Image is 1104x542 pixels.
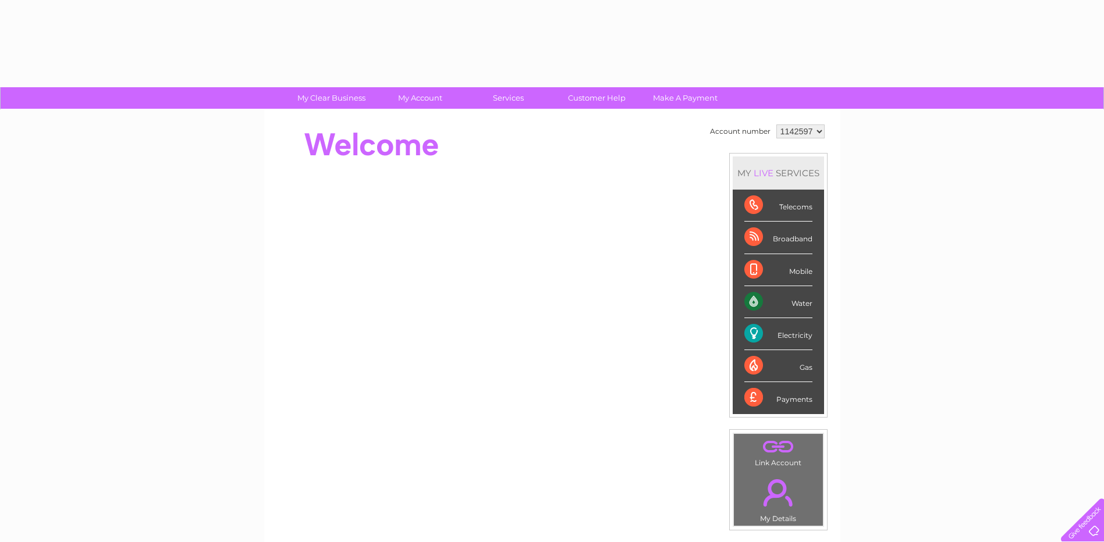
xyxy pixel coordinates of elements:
[733,433,823,470] td: Link Account
[549,87,645,109] a: Customer Help
[744,382,812,413] div: Payments
[744,350,812,382] div: Gas
[744,286,812,318] div: Water
[283,87,379,109] a: My Clear Business
[372,87,468,109] a: My Account
[744,190,812,222] div: Telecoms
[733,156,824,190] div: MY SERVICES
[707,122,773,141] td: Account number
[737,472,820,513] a: .
[737,437,820,457] a: .
[733,469,823,526] td: My Details
[637,87,733,109] a: Make A Payment
[460,87,556,109] a: Services
[744,222,812,254] div: Broadband
[744,318,812,350] div: Electricity
[751,167,776,179] div: LIVE
[744,254,812,286] div: Mobile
